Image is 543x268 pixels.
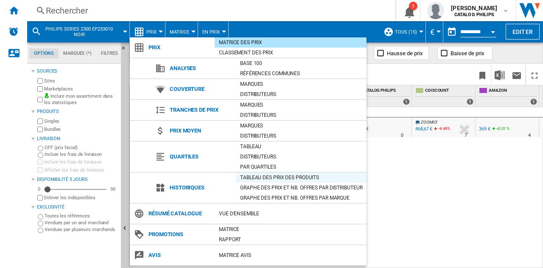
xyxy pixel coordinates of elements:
[215,225,367,234] div: Matrice
[165,104,236,116] span: Tranches de prix
[215,209,367,218] div: Vue d'ensemble
[215,235,367,244] div: Rapport
[144,229,215,240] span: Promotions
[236,132,367,140] div: Distributeurs
[215,38,367,47] div: Matrice des prix
[144,208,215,220] span: Résumé catalogue
[236,121,367,130] div: Marques
[236,173,367,182] div: Tableau des prix des produits
[236,194,367,202] div: Graphe des prix et nb. offres par marque
[236,163,367,171] div: Par quartiles
[165,83,236,95] span: Couverture
[144,42,215,54] span: Prix
[165,182,236,194] span: Historiques
[236,152,367,161] div: Distributeurs
[165,151,236,163] span: Quartiles
[236,59,367,68] div: Base 100
[236,69,367,78] div: Références communes
[236,111,367,119] div: Distributeurs
[144,249,215,261] span: Avis
[215,251,367,260] div: Matrice AVIS
[236,90,367,99] div: Distributeurs
[165,62,236,74] span: Analyses
[236,80,367,88] div: Marques
[236,101,367,109] div: Marques
[165,125,236,137] span: Prix moyen
[236,142,367,151] div: Tableau
[215,48,367,57] div: Classement des prix
[236,183,367,192] div: Graphe des prix et nb. offres par distributeur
